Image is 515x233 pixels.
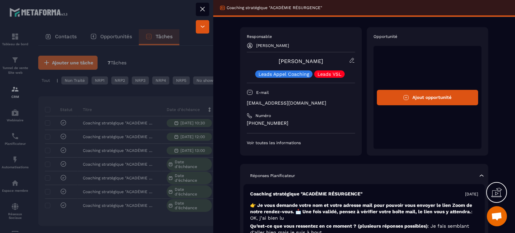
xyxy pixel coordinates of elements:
p: Leads VSL [318,72,341,76]
p: 👉 Je vous demande votre nom et votre adresse mail pour pouvoir vous envoyer le lien Zoom de notre... [250,202,478,221]
p: Coaching stratégique "ACADÉMIE RÉSURGENCE" [227,5,322,10]
p: Réponses Planificateur [250,173,295,178]
p: Opportunité [374,34,482,39]
p: [EMAIL_ADDRESS][DOMAIN_NAME] [247,100,355,106]
p: Responsable [247,34,355,39]
p: E-mail [256,90,269,95]
p: [PERSON_NAME] [256,43,289,48]
button: Ajout opportunité [377,90,478,105]
p: Leads Appel Coaching [259,72,309,76]
div: Ouvrir le chat [487,206,507,226]
p: [DATE] [465,191,478,197]
a: [PERSON_NAME] [279,58,323,64]
p: Numéro [255,113,271,118]
p: [PHONE_NUMBER] [247,120,355,126]
p: Voir toutes les informations [247,140,355,145]
p: Coaching stratégique "ACADÉMIE RÉSURGENCE" [250,191,362,197]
